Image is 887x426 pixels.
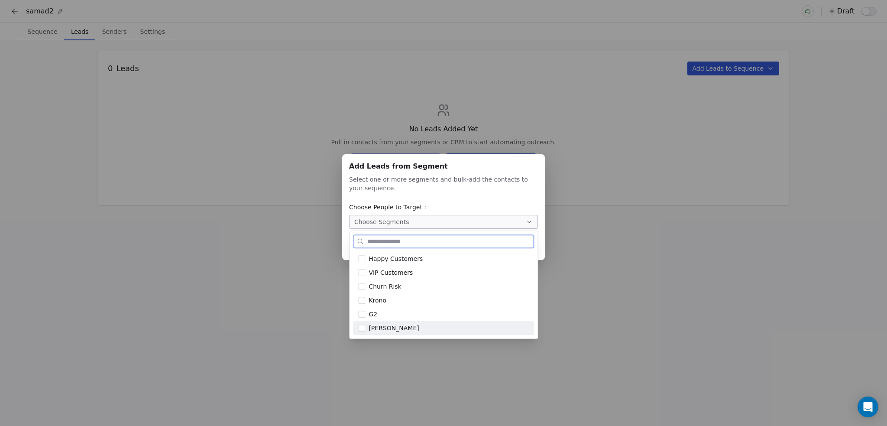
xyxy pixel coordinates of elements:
span: Krono [369,296,386,305]
div: Suggestions [353,252,534,335]
span: Churn Risk [369,282,401,291]
span: VIP Customers [369,268,413,277]
span: [PERSON_NAME] [369,324,419,333]
span: G2 [369,310,377,319]
span: Happy Customers [369,254,423,263]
